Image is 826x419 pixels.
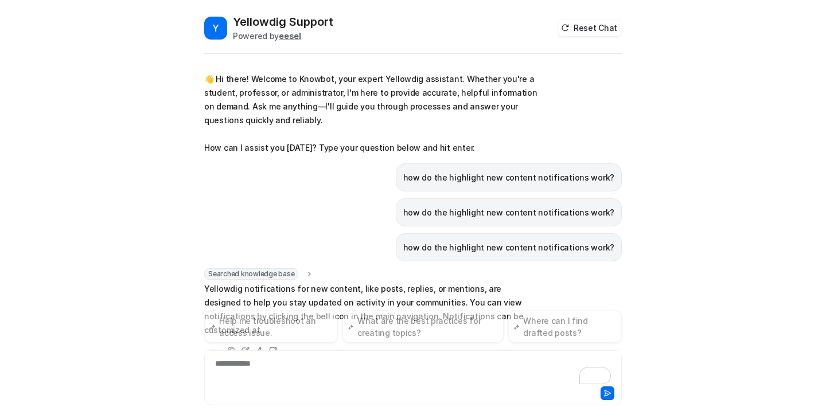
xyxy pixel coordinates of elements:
[558,19,622,36] button: Reset Chat
[279,31,301,41] b: eesel
[204,282,540,337] p: Yellowdig notifications for new content, like posts, replies, or mentions, are designed to help y...
[204,72,540,155] p: 👋 Hi there! Welcome to Knowbot, your expert Yellowdig assistant. Whether you're a student, profes...
[233,30,333,42] div: Powered by
[233,14,333,30] h2: Yellowdig Support
[204,268,298,280] span: Searched knowledge base
[403,206,614,220] p: how do the highlight new content notifications work?
[508,311,622,343] button: Where can I find drafted posts?
[204,311,338,343] button: Help me troubleshoot an access issue.
[342,311,504,343] button: What are the best practices for creating topics?
[403,241,614,254] p: how do the highlight new content notifications work?
[403,171,614,185] p: how do the highlight new content notifications work?
[204,17,227,40] span: Y
[207,358,619,384] div: To enrich screen reader interactions, please activate Accessibility in Grammarly extension settings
